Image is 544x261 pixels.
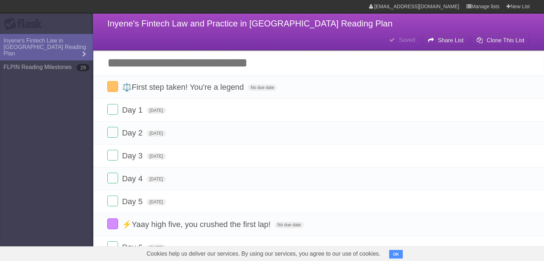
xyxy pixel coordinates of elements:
span: Day 1 [122,105,144,114]
span: [DATE] [147,245,166,251]
span: Cookies help us deliver our services. By using our services, you agree to our use of cookies. [139,247,388,261]
label: Done [107,150,118,161]
button: Clone This List [471,34,530,47]
label: Done [107,104,118,115]
b: Share List [438,37,464,43]
span: No due date [275,222,304,228]
span: ⚡Yaay high five, you crushed the first lap! [122,220,272,229]
span: ⚖️First step taken! You're a legend [122,83,246,92]
span: [DATE] [147,199,166,205]
span: [DATE] [147,107,166,114]
b: 29 [77,64,89,71]
label: Done [107,196,118,206]
span: Inyene's Fintech Law and Practice in [GEOGRAPHIC_DATA] Reading Plan [107,19,392,28]
label: Done [107,127,118,138]
div: Flask [4,18,46,30]
button: OK [389,250,403,258]
label: Done [107,81,118,92]
span: Day 5 [122,197,144,206]
span: [DATE] [147,130,166,137]
span: No due date [248,84,277,91]
label: Done [107,173,118,183]
label: Done [107,218,118,229]
span: [DATE] [147,176,166,182]
label: Done [107,241,118,252]
span: Day 3 [122,151,144,160]
span: Day 4 [122,174,144,183]
b: Saved [399,37,415,43]
button: Share List [422,34,469,47]
span: Day 2 [122,128,144,137]
span: [DATE] [147,153,166,159]
span: Day 6 [122,243,144,252]
b: Clone This List [486,37,524,43]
